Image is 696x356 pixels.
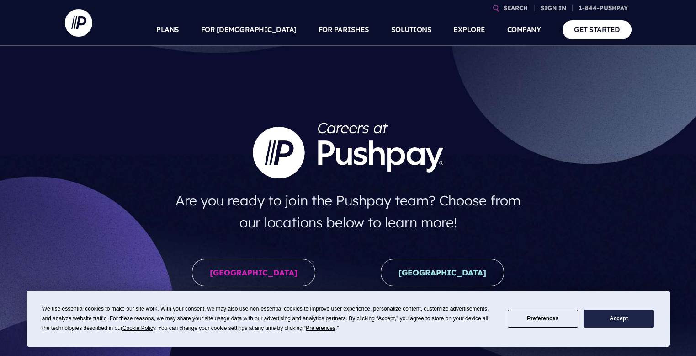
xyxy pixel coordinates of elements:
a: COMPANY [507,14,541,46]
button: Preferences [508,310,578,328]
div: We use essential cookies to make our site work. With your consent, we may also use non-essential ... [42,304,497,333]
a: FOR PARISHES [319,14,369,46]
a: SOLUTIONS [391,14,432,46]
a: PLANS [156,14,179,46]
span: Preferences [306,325,335,331]
div: Cookie Consent Prompt [27,291,670,347]
h4: Are you ready to join the Pushpay team? Choose from our locations below to learn more! [166,186,530,237]
span: Cookie Policy [122,325,155,331]
a: FOR [DEMOGRAPHIC_DATA] [201,14,297,46]
a: [GEOGRAPHIC_DATA] [192,259,315,286]
a: GET STARTED [563,20,632,39]
a: [GEOGRAPHIC_DATA] [381,259,504,286]
button: Accept [584,310,654,328]
a: EXPLORE [453,14,485,46]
